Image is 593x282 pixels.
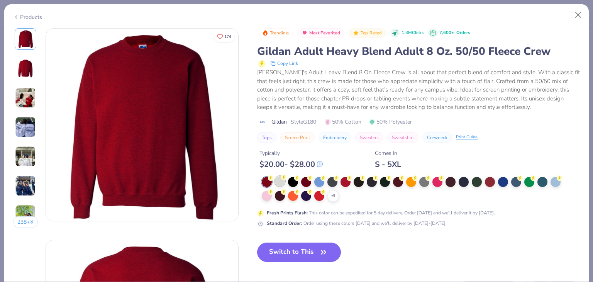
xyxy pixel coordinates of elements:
[257,119,268,125] img: brand logo
[349,28,386,38] button: Badge Button
[15,87,36,108] img: User generated content
[258,28,293,38] button: Badge Button
[375,149,401,157] div: Comes In
[271,118,287,126] span: Gildan
[257,44,580,59] div: Gildan Adult Heavy Blend Adult 8 Oz. 50/50 Fleece Crew
[13,13,42,21] div: Products
[331,193,335,199] span: + 8
[369,118,412,126] span: 50% Polyester
[361,31,382,35] span: Top Rated
[268,59,300,68] button: copy to clipboard
[280,132,315,143] button: Screen Print
[309,31,340,35] span: Most Favorited
[267,210,308,216] strong: Fresh Prints Flash :
[571,8,586,22] button: Close
[46,29,238,221] img: Front
[259,160,323,169] div: $ 20.00 - $ 28.00
[257,132,276,143] button: Tops
[267,220,302,226] strong: Standard Order :
[319,132,351,143] button: Embroidery
[16,59,35,78] img: Back
[257,243,341,262] button: Switch to This
[302,30,308,36] img: Most Favorited sort
[15,146,36,167] img: User generated content
[439,30,470,36] div: 7,600+
[375,160,401,169] div: S - 5XL
[15,175,36,196] img: User generated content
[291,118,316,126] span: Style G180
[402,30,424,36] span: 1.3M Clicks
[353,30,359,36] img: Top Rated sort
[355,132,383,143] button: Sweaters
[257,68,580,112] div: [PERSON_NAME]'s Adult Heavy Blend 8 Oz. Fleece Crew is all about that perfect blend of comfort an...
[456,30,470,36] span: Orders
[387,132,418,143] button: Sweatshirt
[267,220,447,227] div: Order using these colors [DATE] and we'll deliver by [DATE]-[DATE].
[213,31,235,42] button: Like
[15,117,36,138] img: User generated content
[262,30,268,36] img: Trending sort
[15,205,36,226] img: User generated content
[259,149,323,157] div: Typically
[267,209,495,216] div: This color can be expedited for 5 day delivery. Order [DATE] and we'll deliver it by [DATE].
[270,31,289,35] span: Trending
[13,216,38,228] button: 238+
[16,30,35,48] img: Front
[456,134,478,141] div: Print Guide
[297,28,344,38] button: Badge Button
[325,118,361,126] span: 50% Cotton
[422,132,452,143] button: Crewneck
[224,35,231,39] span: 174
